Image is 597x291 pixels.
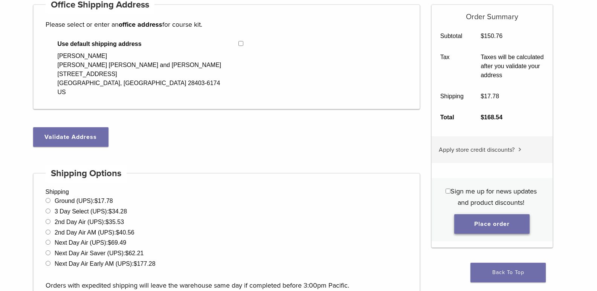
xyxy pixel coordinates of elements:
[481,114,502,120] bdi: 168.54
[439,146,515,154] span: Apply store credit discounts?
[116,229,134,236] bdi: 40.56
[119,20,162,29] strong: office address
[481,33,502,39] bdi: 150.76
[134,261,137,267] span: $
[108,239,111,246] span: $
[125,250,129,256] span: $
[33,127,108,147] button: Validate Address
[470,263,546,282] a: Back To Top
[46,268,408,291] p: Orders with expedited shipping will leave the warehouse same day if completed before 3:00pm Pacific.
[481,93,484,99] span: $
[55,250,144,256] label: Next Day Air Saver (UPS):
[55,219,124,225] label: 2nd Day Air (UPS):
[432,5,553,21] h5: Order Summary
[432,107,472,128] th: Total
[472,47,553,86] td: Taxes will be calculated after you validate your address
[116,229,119,236] span: $
[134,261,156,267] bdi: 177.28
[55,239,126,246] label: Next Day Air (UPS):
[105,219,109,225] span: $
[95,198,98,204] span: $
[432,26,472,47] th: Subtotal
[58,52,221,97] div: [PERSON_NAME] [PERSON_NAME] [PERSON_NAME] and [PERSON_NAME] [STREET_ADDRESS] [GEOGRAPHIC_DATA], [...
[481,93,499,99] bdi: 17.78
[55,261,156,267] label: Next Day Air Early AM (UPS):
[125,250,144,256] bdi: 62.21
[95,198,113,204] bdi: 17.78
[105,219,124,225] bdi: 35.53
[446,189,450,193] input: Sign me up for news updates and product discounts!
[108,208,127,215] bdi: 34.28
[432,47,472,86] th: Tax
[481,33,484,39] span: $
[108,208,112,215] span: $
[481,114,484,120] span: $
[454,214,530,234] button: Place order
[432,86,472,107] th: Shipping
[518,148,521,151] img: caret.svg
[55,198,113,204] label: Ground (UPS):
[46,165,127,183] h4: Shipping Options
[108,239,126,246] bdi: 69.49
[55,229,134,236] label: 2nd Day Air AM (UPS):
[46,19,408,30] p: Please select or enter an for course kit.
[55,208,127,215] label: 3 Day Select (UPS):
[58,40,239,49] span: Use default shipping address
[450,187,537,207] span: Sign me up for news updates and product discounts!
